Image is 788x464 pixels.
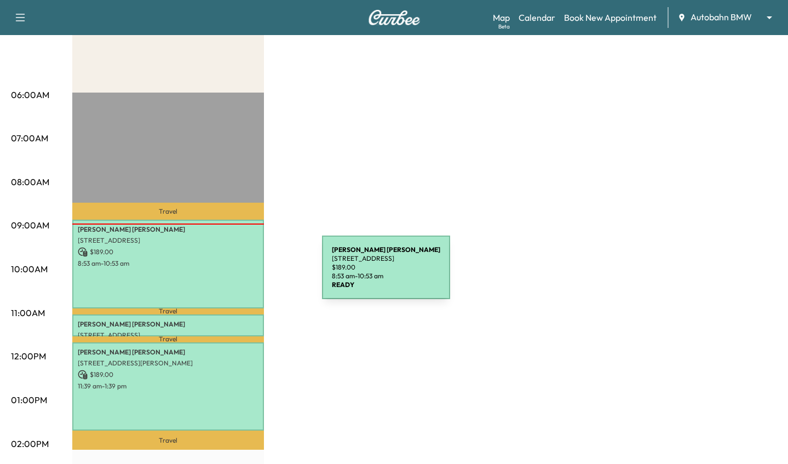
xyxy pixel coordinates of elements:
a: Book New Appointment [564,11,657,24]
p: 06:00AM [11,88,49,101]
p: 08:00AM [11,175,49,188]
p: [PERSON_NAME] [PERSON_NAME] [78,225,258,234]
a: Calendar [519,11,555,24]
p: 11:00AM [11,306,45,319]
p: 8:53 am - 10:53 am [78,259,258,268]
p: Travel [72,336,264,342]
p: $ 189.00 [78,370,258,380]
p: [STREET_ADDRESS][PERSON_NAME] [78,359,258,368]
img: Curbee Logo [368,10,421,25]
p: 10:00AM [11,262,48,276]
span: Autobahn BMW [691,11,752,24]
p: 11:39 am - 1:39 pm [78,382,258,391]
div: Beta [498,22,510,31]
p: [STREET_ADDRESS] [78,236,258,245]
p: Travel [72,431,264,450]
p: 09:00AM [11,219,49,232]
p: Travel [72,203,264,220]
p: 02:00PM [11,437,49,450]
p: $ 189.00 [78,247,258,257]
p: [STREET_ADDRESS] [78,331,258,340]
p: 12:00PM [11,350,46,363]
p: [PERSON_NAME] [PERSON_NAME] [78,320,258,329]
p: [PERSON_NAME] [PERSON_NAME] [78,348,258,357]
p: 01:00PM [11,393,47,406]
p: 07:00AM [11,131,48,145]
p: Travel [72,308,264,314]
a: MapBeta [493,11,510,24]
